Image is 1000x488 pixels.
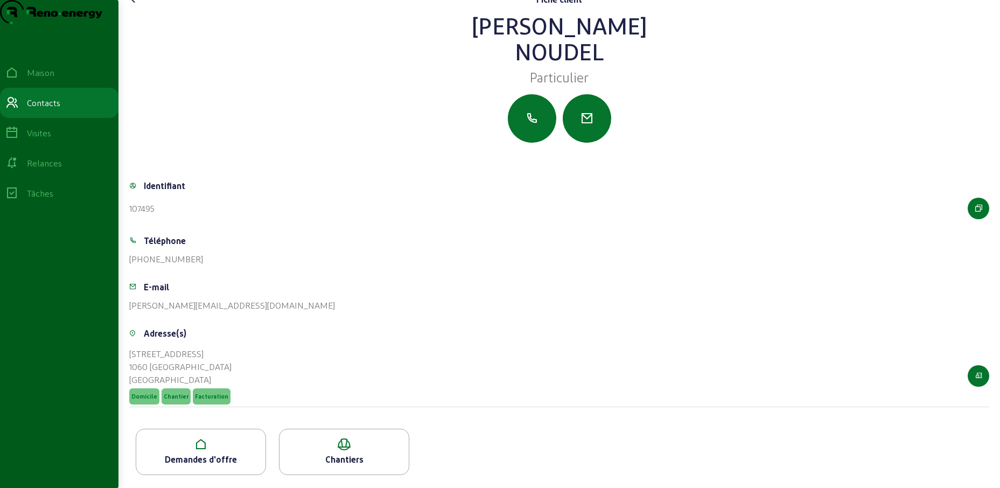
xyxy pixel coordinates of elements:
[472,11,647,39] font: [PERSON_NAME]
[515,37,604,65] font: NOUDEL
[27,188,53,198] font: Tâches
[27,128,51,138] font: Visites
[165,454,237,464] font: Demandes d'offre
[129,254,203,264] font: [PHONE_NUMBER]
[27,67,54,78] font: Maison
[144,235,186,246] font: Téléphone
[27,97,60,108] font: Contacts
[144,328,186,338] font: Adresse(s)
[129,203,155,213] font: 107495
[129,348,204,359] font: [STREET_ADDRESS]
[530,69,589,85] font: Particulier
[325,454,363,464] font: Chantiers
[131,393,157,400] font: Domicile
[195,393,228,400] font: Facturation
[164,393,188,400] font: Chantier
[129,374,211,385] font: [GEOGRAPHIC_DATA]
[129,361,232,372] font: 1060 [GEOGRAPHIC_DATA]
[144,282,169,292] font: E-mail
[144,180,185,191] font: Identifiant
[129,300,335,310] font: [PERSON_NAME][EMAIL_ADDRESS][DOMAIN_NAME]
[27,158,62,168] font: Relances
